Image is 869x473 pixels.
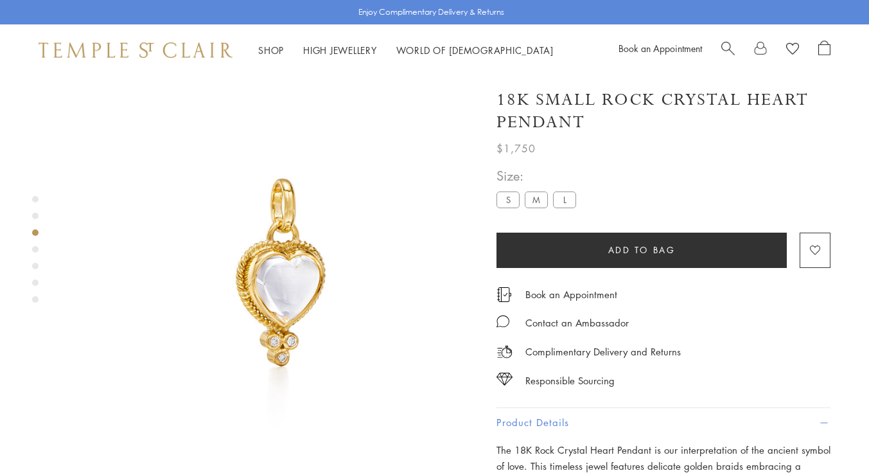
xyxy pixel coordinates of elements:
a: Book an Appointment [619,42,702,55]
label: M [525,192,548,208]
a: High JewelleryHigh Jewellery [303,44,377,57]
a: Book an Appointment [525,287,617,301]
iframe: Gorgias live chat messenger [805,413,856,460]
h1: 18K Small Rock Crystal Heart Pendant [496,89,830,134]
img: icon_sourcing.svg [496,373,513,386]
p: Enjoy Complimentary Delivery & Returns [358,6,504,19]
a: World of [DEMOGRAPHIC_DATA]World of [DEMOGRAPHIC_DATA] [396,44,554,57]
label: S [496,192,520,208]
button: Product Details [496,408,830,437]
img: P55140-BRDIGR10 [83,76,477,470]
span: Add to bag [608,243,676,257]
span: $1,750 [496,140,536,157]
a: Search [721,40,735,60]
div: Responsible Sourcing [525,373,615,389]
img: Temple St. Clair [39,42,233,58]
label: L [553,192,576,208]
nav: Main navigation [258,42,554,58]
img: icon_appointment.svg [496,287,512,302]
a: View Wishlist [786,40,799,60]
img: MessageIcon-01_2.svg [496,315,509,328]
a: ShopShop [258,44,284,57]
div: Product gallery navigation [32,193,39,313]
a: Open Shopping Bag [818,40,830,60]
div: Contact an Ambassador [525,315,629,331]
img: icon_delivery.svg [496,344,513,360]
p: Complimentary Delivery and Returns [525,344,681,360]
button: Add to bag [496,233,787,268]
span: Size: [496,165,581,186]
